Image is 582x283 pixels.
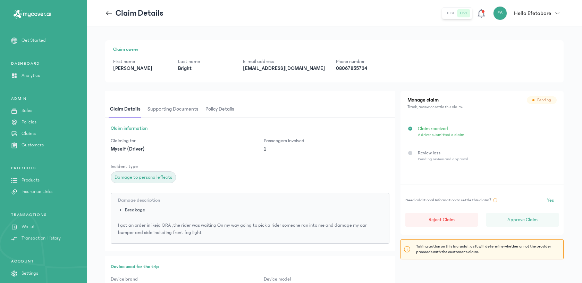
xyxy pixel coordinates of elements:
span: Policy details [204,101,236,118]
h3: Device used for the trip [111,263,389,270]
h3: Claim information [111,125,389,132]
p: Device model [264,276,389,283]
p: E-mail address [243,58,325,65]
p: Claim Details [116,8,163,19]
p: Approve Claim [507,216,538,223]
span: Need additional Information to settle this claim? [405,197,491,203]
p: [PERSON_NAME] [113,65,167,72]
p: Phone number [336,58,390,65]
p: Reject Claim [429,216,455,223]
p: 1 [264,146,389,153]
p: A driver submitted a claim [418,132,556,138]
button: Yes [542,193,559,207]
p: Bright [178,65,232,72]
p: Myself (Driver) [111,146,236,153]
div: Damage to personal effects [111,171,176,183]
button: live [457,9,471,17]
p: Incident type [111,163,236,170]
p: Passengers involved [264,137,389,144]
p: Policies [22,119,36,126]
p: First name [113,58,167,65]
li: Breakage [125,207,382,213]
p: 08067855734 [336,65,390,72]
p: Hello Efetobore [514,9,551,17]
p: Last name [178,58,232,65]
p: Review loss [418,149,556,156]
h1: Claim owner [113,46,556,53]
p: Wallet [22,223,35,231]
p: Device brand [111,276,236,283]
button: Reject Claim [405,213,478,227]
h2: Manage claim [407,96,439,104]
p: Track, review or settle this claim. [407,104,557,110]
p: Products [22,177,40,184]
button: Policy details [204,101,240,118]
div: EA [493,6,507,20]
button: EAHello Efetobore [493,6,564,20]
p: Claiming for [111,137,236,144]
p: Sales [22,107,32,114]
p: Get Started [22,37,46,44]
span: Claim details [109,101,142,118]
button: test [444,9,457,17]
span: Pending review and approval [418,157,468,161]
p: Customers [22,141,44,149]
span: pending [537,97,551,103]
h4: Damage description [118,197,382,204]
button: Supporting documents [146,101,204,118]
p: Transaction History [22,235,61,242]
span: Supporting documents [146,101,200,118]
p: Analytics [22,72,40,79]
p: Insurance Links [22,188,52,195]
p: I got an order in ikeja GRA ,the rider was waiting On my way going to pick a rider someone ran in... [118,222,382,236]
p: Claims [22,130,36,137]
span: Yes [547,197,554,204]
button: Claim details [109,101,146,118]
p: Taking action on this is crucial, as it will determine whether or not the provider proceeds with ... [416,244,560,255]
p: Claim received [418,125,556,132]
p: Settings [22,270,38,277]
button: Approve Claim [486,213,559,227]
p: [EMAIL_ADDRESS][DOMAIN_NAME] [243,65,325,72]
